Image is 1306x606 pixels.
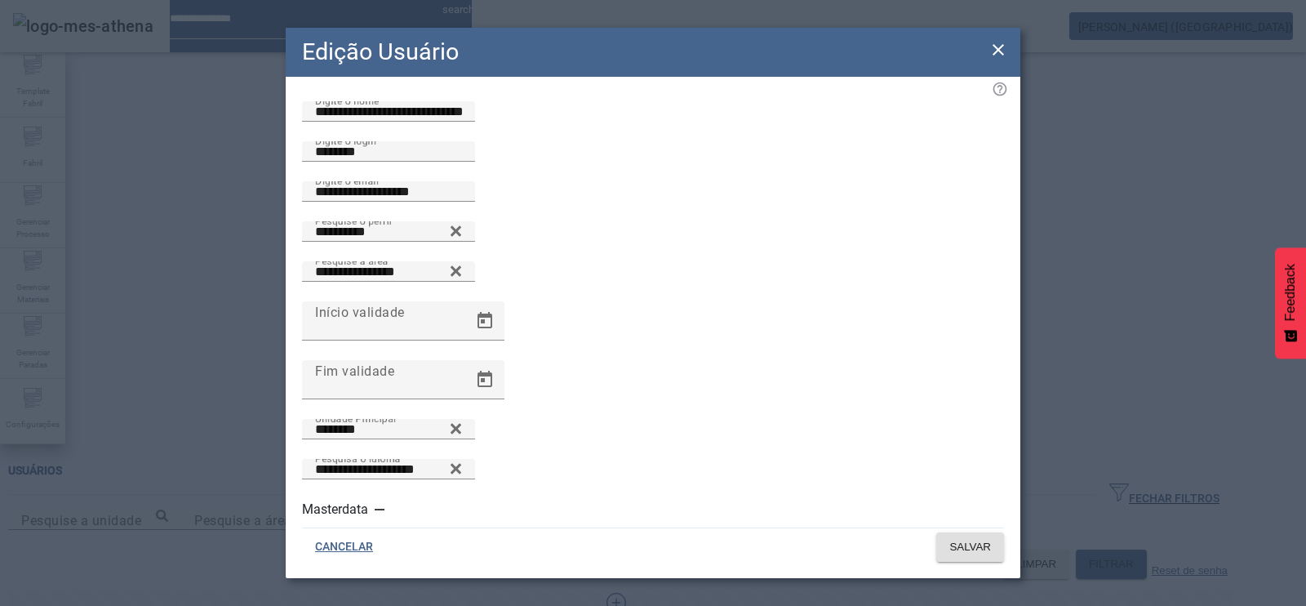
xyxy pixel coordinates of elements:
[1283,264,1298,321] span: Feedback
[302,532,386,562] button: CANCELAR
[315,420,462,439] input: Number
[465,301,504,341] button: Open calendar
[315,539,373,555] span: CANCELAR
[315,95,379,106] mat-label: Digite o nome
[936,532,1004,562] button: SALVAR
[302,34,459,69] h2: Edição Usuário
[315,175,379,186] mat-label: Digite o email
[315,222,462,242] input: Number
[1275,247,1306,359] button: Feedback - Mostrar pesquisa
[302,500,371,519] label: Masterdata
[315,460,462,479] input: Number
[315,135,376,146] mat-label: Digite o login
[315,262,462,282] input: Number
[315,255,389,266] mat-label: Pesquise a área
[315,363,394,378] mat-label: Fim validade
[315,452,401,464] mat-label: Pesquisa o idioma
[315,215,392,226] mat-label: Pesquise o perfil
[949,539,991,555] span: SALVAR
[465,360,504,399] button: Open calendar
[315,304,405,319] mat-label: Início validade
[315,412,396,424] mat-label: Unidade Principal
